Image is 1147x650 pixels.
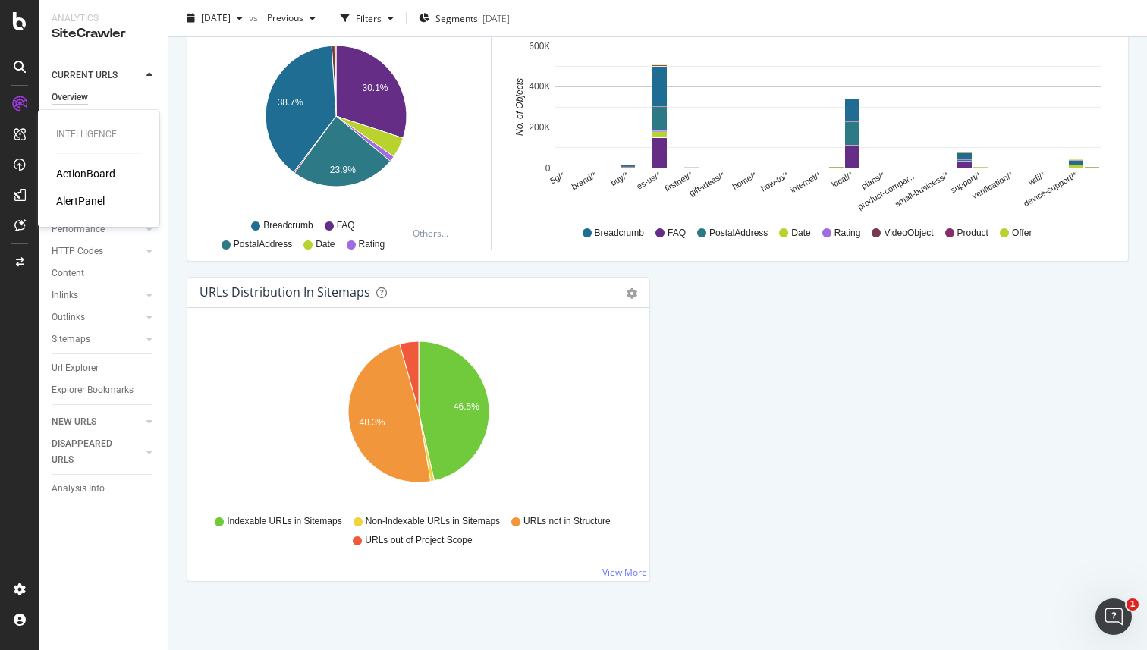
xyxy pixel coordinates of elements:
[52,481,157,497] a: Analysis Info
[359,238,385,251] span: Rating
[1026,170,1048,187] text: wifi/*
[957,227,988,240] span: Product
[514,78,525,136] text: No. of Objects
[1127,598,1139,611] span: 1
[609,170,630,187] text: buy/*
[52,265,157,281] a: Content
[261,6,322,30] button: Previous
[52,221,105,237] div: Performance
[335,6,400,30] button: Filters
[949,170,983,195] text: support/*
[330,165,356,175] text: 23.9%
[52,309,142,325] a: Outlinks
[663,170,695,193] text: firstnet/*
[759,170,791,193] text: how-to/*
[56,128,141,141] div: Intelligence
[52,68,142,83] a: CURRENT URLS
[359,417,385,428] text: 48.3%
[52,221,142,237] a: Performance
[789,170,823,195] text: internet/*
[52,436,128,468] div: DISAPPEARED URLS
[263,219,313,232] span: Breadcrumb
[523,515,611,528] span: URLs not in Structure
[52,89,88,105] div: Overview
[52,68,118,83] div: CURRENT URLS
[687,170,727,198] text: gift-ideas/*
[545,163,551,174] text: 0
[529,41,550,52] text: 600K
[1012,227,1032,240] span: Offer
[203,36,469,212] svg: A chart.
[316,238,335,251] span: Date
[510,36,1116,212] svg: A chart.
[970,170,1015,201] text: verification/*
[731,170,759,191] text: home/*
[834,227,861,240] span: Rating
[52,243,142,259] a: HTTP Codes
[668,227,686,240] span: FAQ
[454,401,479,412] text: 46.5%
[366,515,500,528] span: Non-Indexable URLs in Sitemaps
[595,227,644,240] span: Breadcrumb
[227,515,341,528] span: Indexable URLs in Sitemaps
[529,122,550,133] text: 200K
[52,25,156,42] div: SiteCrawler
[234,238,292,251] span: PostalAddress
[1022,170,1079,208] text: device-support/*
[435,11,478,24] span: Segments
[52,309,85,325] div: Outlinks
[201,11,231,24] span: 2025 Aug. 17th
[200,284,370,300] div: URLs Distribution in Sitemaps
[56,166,115,181] a: ActionBoard
[791,227,810,240] span: Date
[529,81,550,92] text: 400K
[893,170,951,209] text: small-business/*
[52,481,105,497] div: Analysis Info
[52,89,157,105] a: Overview
[602,566,647,579] a: View More
[52,414,96,430] div: NEW URLS
[356,11,382,24] div: Filters
[337,219,355,232] span: FAQ
[709,227,768,240] span: PostalAddress
[56,193,105,209] a: AlertPanel
[570,170,598,191] text: brand/*
[261,11,303,24] span: Previous
[52,382,134,398] div: Explorer Bookmarks
[859,170,887,191] text: plans/*
[52,360,99,376] div: Url Explorer
[362,83,388,93] text: 30.1%
[627,288,637,299] div: gear
[52,331,142,347] a: Sitemaps
[249,11,261,24] span: vs
[200,332,637,508] svg: A chart.
[52,360,157,376] a: Url Explorer
[52,243,103,259] div: HTTP Codes
[413,6,516,30] button: Segments[DATE]
[52,331,90,347] div: Sitemaps
[413,227,455,240] div: Others...
[52,414,142,430] a: NEW URLS
[365,534,472,547] span: URLs out of Project Scope
[52,265,84,281] div: Content
[181,6,249,30] button: [DATE]
[52,287,78,303] div: Inlinks
[52,287,142,303] a: Inlinks
[52,436,142,468] a: DISAPPEARED URLS
[52,12,156,25] div: Analytics
[635,170,662,191] text: es-us/*
[830,170,855,190] text: local/*
[278,97,303,108] text: 38.7%
[482,11,510,24] div: [DATE]
[1095,598,1132,635] iframe: Intercom live chat
[884,227,933,240] span: VideoObject
[52,382,157,398] a: Explorer Bookmarks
